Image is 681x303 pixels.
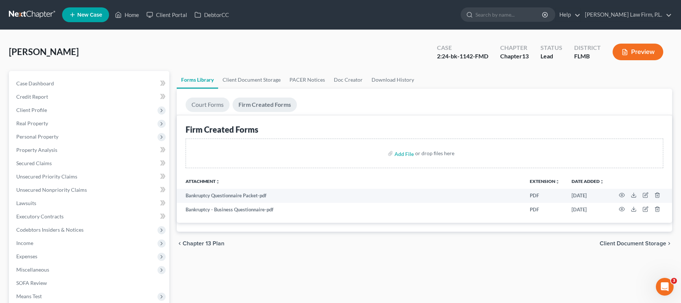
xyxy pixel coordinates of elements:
input: Search by name... [475,8,543,21]
a: Secured Claims [10,157,169,170]
span: Credit Report [16,93,48,100]
div: District [574,44,601,52]
span: Codebtors Insiders & Notices [16,227,84,233]
a: Court Forms [186,98,230,112]
span: Miscellaneous [16,266,49,273]
button: firmCaseType.title [643,206,648,212]
button: Preview [613,44,663,60]
span: Personal Property [16,133,58,140]
i: unfold_more [555,180,560,184]
div: Status [541,44,562,52]
a: DebtorCC [191,8,233,21]
td: [DATE] [566,203,610,217]
a: Download History [367,71,419,89]
span: Means Test [16,293,42,299]
a: Case Dashboard [10,77,169,90]
span: Client Document Storage [600,241,666,246]
a: Extensionunfold_more [530,178,560,184]
span: Chapter 13 Plan [183,241,224,246]
span: New Case [77,12,102,18]
div: 2:24-bk-1142-FMD [437,52,488,61]
span: Unsecured Priority Claims [16,173,77,180]
a: SOFA Review [10,276,169,290]
span: Income [16,240,33,246]
a: Credit Report [10,90,169,103]
div: Lead [541,52,562,61]
span: SOFA Review [16,280,47,286]
i: chevron_right [666,241,672,246]
td: [DATE] [566,189,610,203]
span: 3 [671,278,677,284]
i: unfold_more [600,180,604,184]
span: Unsecured Nonpriority Claims [16,187,87,193]
span: Expenses [16,253,37,259]
div: Chapter [500,44,529,52]
span: Property Analysis [16,147,57,153]
div: FLMB [574,52,601,61]
a: Client Portal [143,8,191,21]
span: 13 [522,52,529,59]
div: Case [437,44,488,52]
i: unfold_more [216,180,220,184]
span: Case Dashboard [16,80,54,86]
a: Unsecured Nonpriority Claims [10,183,169,197]
button: chevron_left Chapter 13 Plan [177,241,224,246]
span: Executory Contracts [16,213,64,219]
td: PDF [524,203,566,217]
a: Executory Contracts [10,210,169,223]
i: chevron_left [177,241,183,246]
a: Firm Created Forms [233,98,297,112]
a: Date Addedunfold_more [572,178,604,184]
a: Help [556,8,580,21]
iframe: Intercom live chat [656,278,674,296]
a: [PERSON_NAME] Law Firm, P.L. [581,8,672,21]
button: firmCaseType.title [643,192,648,198]
td: PDF [524,189,566,203]
a: Attachmentunfold_more [186,178,220,184]
button: Client Document Storage chevron_right [600,241,672,246]
td: Bankruptcy - Business Questionnaire-pdf [177,203,524,217]
a: PACER Notices [285,71,329,89]
span: Client Profile [16,107,47,113]
a: Unsecured Priority Claims [10,170,169,183]
a: Doc Creator [329,71,367,89]
a: Property Analysis [10,143,169,157]
div: Chapter [500,52,529,61]
div: Firm Created Forms [186,124,664,135]
span: Real Property [16,120,48,126]
a: Home [111,8,143,21]
td: Bankruptcy Questionnaire Packet-pdf [177,189,524,203]
a: Forms Library [177,71,218,89]
span: Lawsuits [16,200,36,206]
span: Secured Claims [16,160,52,166]
a: Lawsuits [10,197,169,210]
div: or drop files here [415,150,454,157]
span: [PERSON_NAME] [9,46,79,57]
a: Client Document Storage [218,71,285,89]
